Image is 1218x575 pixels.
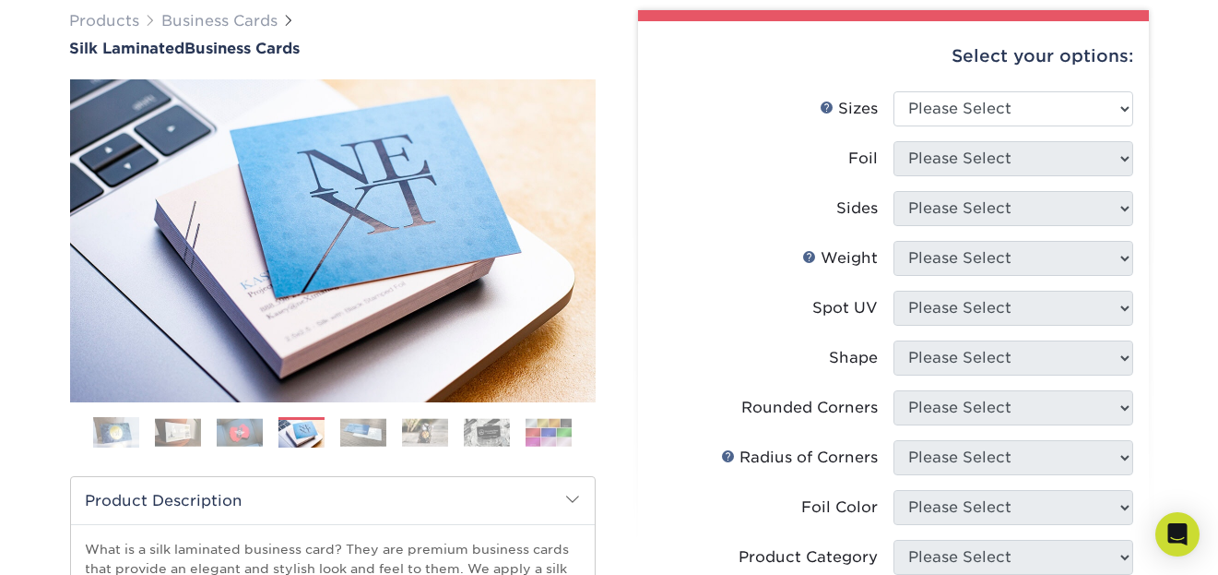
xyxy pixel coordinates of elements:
h2: Product Description [71,477,595,524]
div: Weight [803,247,879,270]
img: Business Cards 07 [464,418,510,447]
div: Product Category [739,546,879,569]
img: Business Cards 06 [402,418,448,447]
div: Foil Color [802,497,879,519]
img: Silk Laminated 04 [70,79,596,402]
a: Silk LaminatedBusiness Cards [70,40,596,57]
span: Silk Laminated [70,40,185,57]
div: Radius of Corners [722,447,879,469]
div: Sizes [821,98,879,120]
a: Products [70,12,140,30]
img: Business Cards 01 [93,410,139,456]
img: Business Cards 04 [278,420,325,449]
div: Foil [849,148,879,170]
a: Business Cards [162,12,278,30]
img: Business Cards 03 [217,418,263,447]
div: Sides [837,198,879,220]
div: Shape [830,347,879,369]
div: Select your options: [653,21,1134,91]
div: Open Intercom Messenger [1155,512,1200,557]
img: Business Cards 08 [526,418,572,447]
h1: Business Cards [70,40,596,57]
img: Business Cards 02 [155,418,201,447]
iframe: Google Customer Reviews [5,519,157,569]
div: Rounded Corners [742,397,879,419]
div: Spot UV [813,297,879,319]
img: Business Cards 05 [340,418,386,447]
